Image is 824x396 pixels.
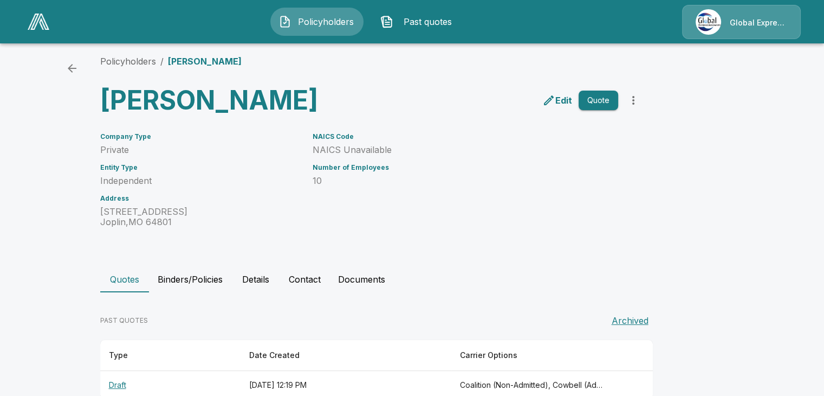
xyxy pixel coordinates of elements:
[682,5,801,39] a: Agency IconGlobal Express Underwriters
[160,55,164,68] li: /
[100,340,241,371] th: Type
[100,266,724,292] div: policyholder tabs
[168,55,242,68] p: [PERSON_NAME]
[278,15,291,28] img: Policyholders Icon
[100,195,300,202] h6: Address
[451,340,615,371] th: Carrier Options
[149,266,231,292] button: Binders/Policies
[398,15,457,28] span: Past quotes
[241,340,451,371] th: Date Created
[296,15,355,28] span: Policyholders
[270,8,364,36] button: Policyholders IconPolicyholders
[100,55,242,68] nav: breadcrumb
[100,85,368,116] h3: [PERSON_NAME]
[100,133,300,140] h6: Company Type
[28,14,49,30] img: AA Logo
[231,266,280,292] button: Details
[280,266,329,292] button: Contact
[100,56,156,67] a: Policyholders
[696,9,721,35] img: Agency Icon
[100,207,300,227] p: [STREET_ADDRESS] Joplin , MO 64801
[607,310,653,331] button: Archived
[313,176,618,186] p: 10
[313,133,618,140] h6: NAICS Code
[100,145,300,155] p: Private
[329,266,394,292] button: Documents
[555,94,572,107] p: Edit
[540,92,574,109] a: edit
[380,15,393,28] img: Past quotes Icon
[61,58,83,79] a: back
[730,17,787,28] p: Global Express Underwriters
[100,176,300,186] p: Independent
[622,90,644,111] button: more
[100,164,300,171] h6: Entity Type
[372,8,465,36] button: Past quotes IconPast quotes
[313,145,618,155] p: NAICS Unavailable
[579,91,618,111] button: Quote
[100,316,148,325] p: PAST QUOTES
[313,164,618,171] h6: Number of Employees
[100,266,149,292] button: Quotes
